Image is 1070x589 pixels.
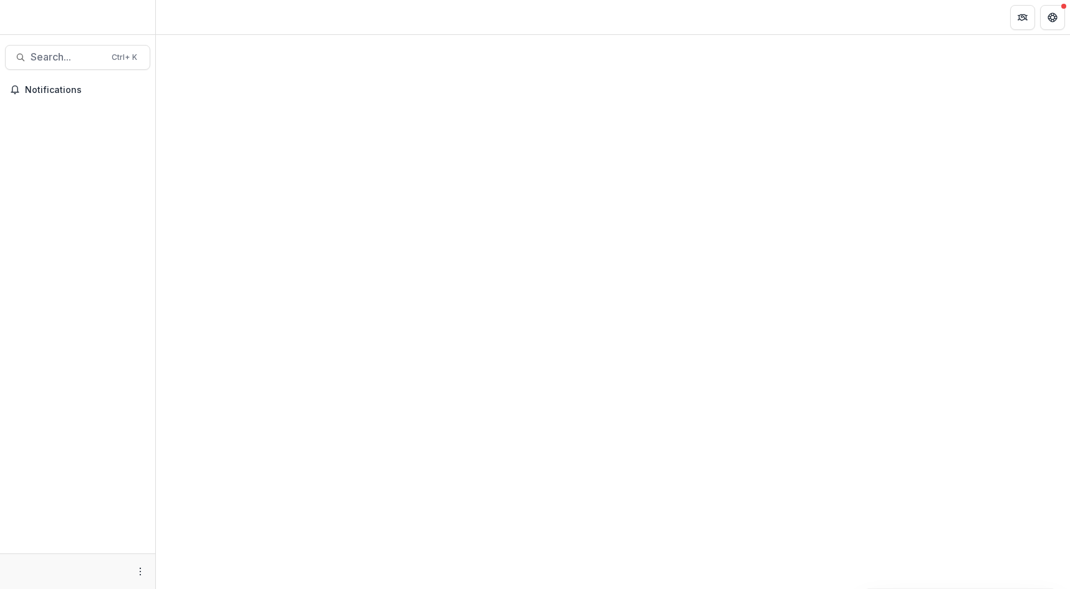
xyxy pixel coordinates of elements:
span: Notifications [25,85,145,95]
button: Partners [1010,5,1035,30]
nav: breadcrumb [161,8,214,26]
button: Search... [5,45,150,70]
button: Notifications [5,80,150,100]
div: Ctrl + K [109,51,140,64]
span: Search... [31,51,104,63]
button: More [133,564,148,579]
button: Get Help [1040,5,1065,30]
